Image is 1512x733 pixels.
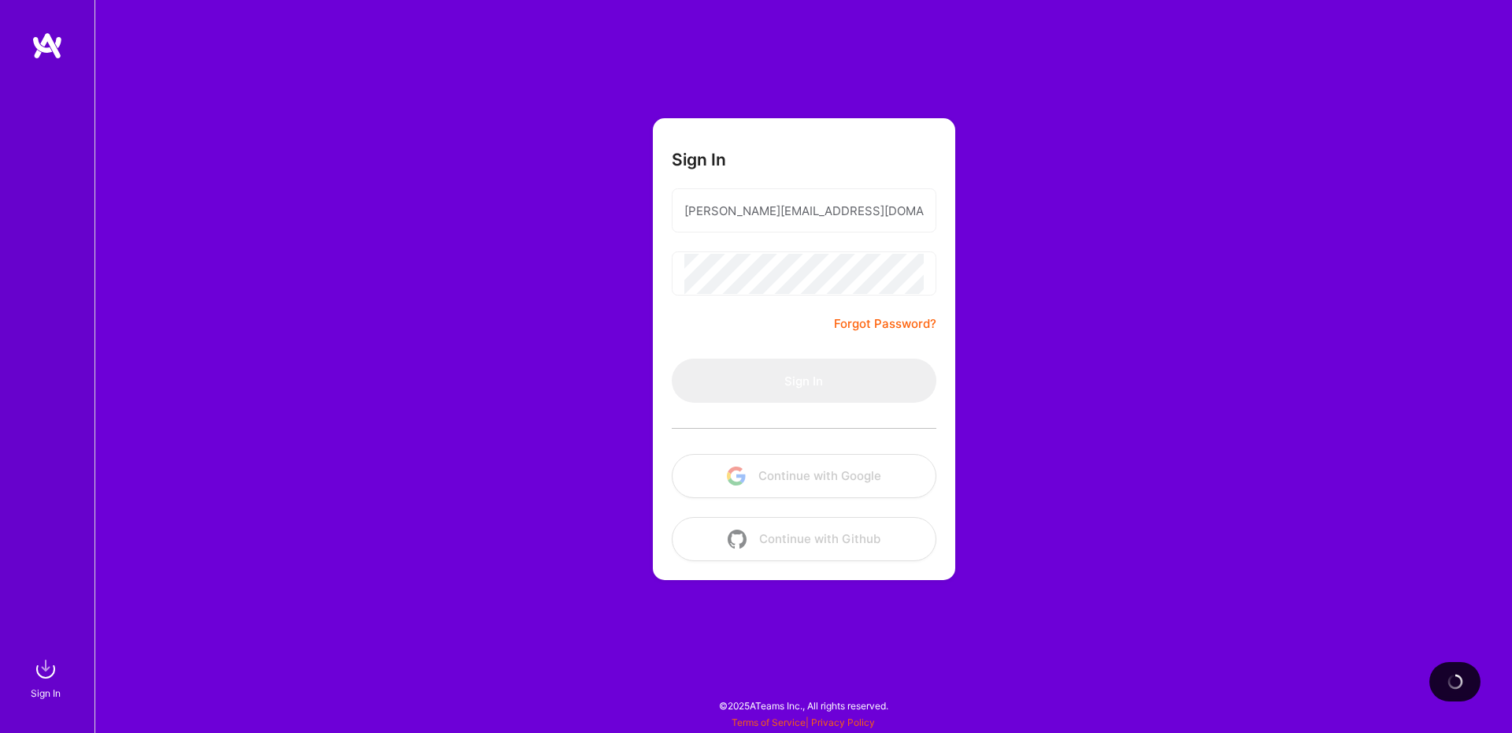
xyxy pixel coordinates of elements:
[672,359,936,403] button: Sign In
[732,716,875,728] span: |
[31,685,61,701] div: Sign In
[834,314,936,333] a: Forgot Password?
[672,517,936,561] button: Continue with Github
[672,454,936,498] button: Continue with Google
[811,716,875,728] a: Privacy Policy
[33,653,61,701] a: sign inSign In
[684,191,924,231] input: Email...
[1446,672,1465,691] img: loading
[672,150,726,169] h3: Sign In
[728,530,747,549] img: icon
[727,467,746,486] img: icon
[732,716,806,728] a: Terms of Service
[94,686,1512,725] div: © 2025 ATeams Inc., All rights reserved.
[31,32,63,60] img: logo
[30,653,61,685] img: sign in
